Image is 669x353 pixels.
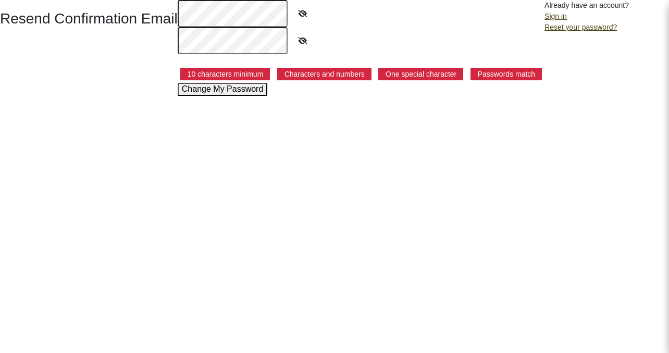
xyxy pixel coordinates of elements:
p: Passwords match [470,68,542,80]
button: Change My Password [178,83,268,95]
p: Characters and numbers [277,68,371,80]
p: 10 characters minimum [180,68,270,80]
p: One special character [378,68,463,80]
a: Sign in [544,12,567,20]
a: Reset your password? [544,23,617,31]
